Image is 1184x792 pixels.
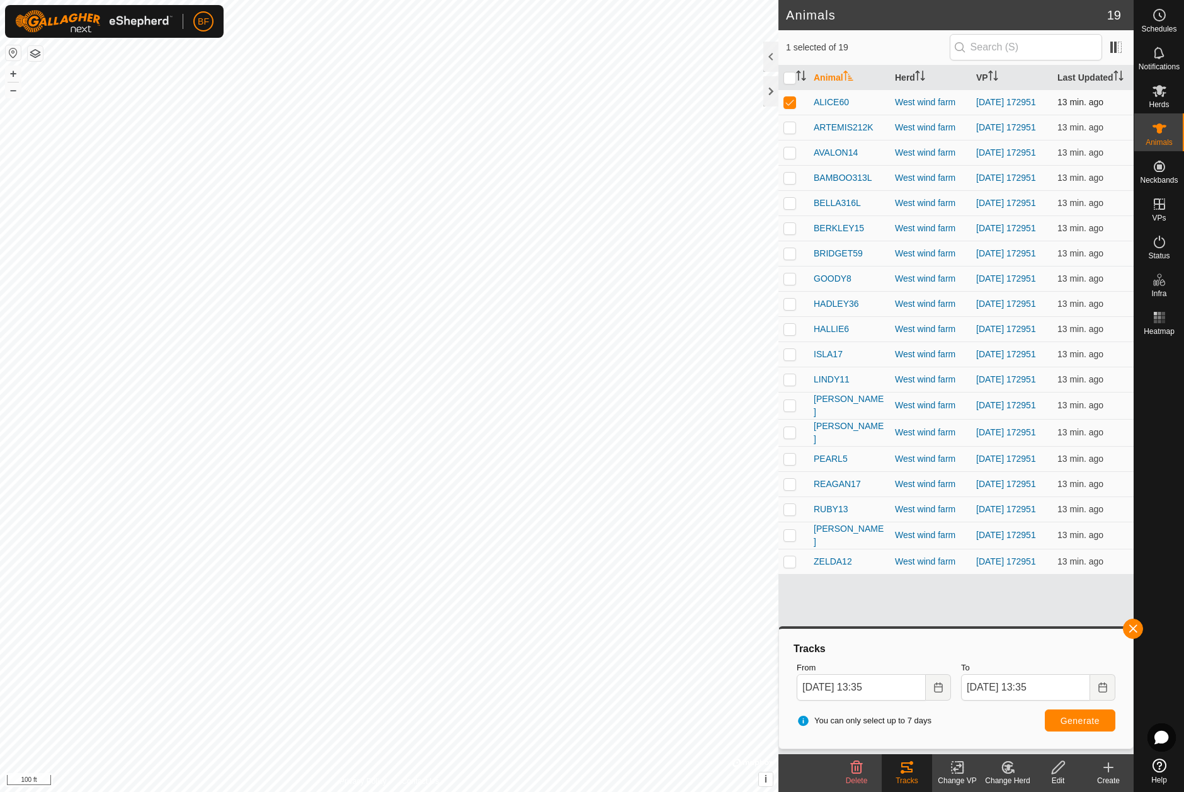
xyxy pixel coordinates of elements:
[814,452,848,466] span: PEARL5
[895,197,966,210] div: West wind farm
[1057,198,1103,208] span: Aug 16, 2025 at 1:22 PM
[895,529,966,542] div: West wind farm
[1151,290,1166,297] span: Infra
[976,556,1036,566] a: [DATE] 172951
[1057,147,1103,158] span: Aug 16, 2025 at 1:22 PM
[814,393,885,419] span: [PERSON_NAME]
[895,452,966,466] div: West wind farm
[895,247,966,260] div: West wind farm
[1090,674,1115,701] button: Choose Date
[976,530,1036,540] a: [DATE] 172951
[1146,139,1173,146] span: Animals
[759,772,773,786] button: i
[814,121,874,134] span: ARTEMIS212K
[976,97,1036,107] a: [DATE] 172951
[895,348,966,361] div: West wind farm
[1152,214,1166,222] span: VPs
[976,248,1036,258] a: [DATE] 172951
[1134,754,1184,789] a: Help
[1144,328,1175,335] span: Heatmap
[895,297,966,311] div: West wind farm
[1057,349,1103,359] span: Aug 16, 2025 at 1:22 PM
[1057,454,1103,464] span: Aug 16, 2025 at 1:22 PM
[976,479,1036,489] a: [DATE] 172951
[1148,252,1170,260] span: Status
[846,776,868,785] span: Delete
[814,297,859,311] span: HADLEY36
[1045,709,1115,732] button: Generate
[814,478,861,491] span: REAGAN17
[915,72,925,83] p-sorticon: Activate to sort
[895,555,966,568] div: West wind farm
[28,46,43,61] button: Map Layers
[809,66,890,90] th: Animal
[895,399,966,412] div: West wind farm
[796,72,806,83] p-sorticon: Activate to sort
[797,715,931,727] span: You can only select up to 7 days
[1149,101,1169,108] span: Herds
[895,146,966,159] div: West wind farm
[932,775,982,786] div: Change VP
[988,72,998,83] p-sorticon: Activate to sort
[1057,374,1103,384] span: Aug 16, 2025 at 1:22 PM
[1057,299,1103,309] span: Aug 16, 2025 at 1:22 PM
[1057,173,1103,183] span: Aug 16, 2025 at 1:22 PM
[1151,776,1167,784] span: Help
[976,122,1036,132] a: [DATE] 172951
[895,121,966,134] div: West wind farm
[1141,25,1176,33] span: Schedules
[895,272,966,285] div: West wind farm
[814,197,861,210] span: BELLA316L
[786,41,950,54] span: 1 selected of 19
[843,72,853,83] p-sorticon: Activate to sort
[814,348,843,361] span: ISLA17
[6,45,21,60] button: Reset Map
[895,426,966,439] div: West wind farm
[1057,223,1103,233] span: Aug 16, 2025 at 1:22 PM
[1057,324,1103,334] span: Aug 16, 2025 at 1:22 PM
[890,66,971,90] th: Herd
[6,66,21,81] button: +
[814,272,851,285] span: GOODY8
[976,374,1036,384] a: [DATE] 172951
[797,662,951,674] label: From
[1113,72,1124,83] p-sorticon: Activate to sort
[976,400,1036,410] a: [DATE] 172951
[950,34,1102,60] input: Search (S)
[1057,122,1103,132] span: Aug 16, 2025 at 1:22 PM
[15,10,173,33] img: Gallagher Logo
[976,299,1036,309] a: [DATE] 172951
[982,775,1033,786] div: Change Herd
[765,774,767,784] span: i
[814,503,848,516] span: RUBY13
[198,15,209,28] span: BF
[1057,248,1103,258] span: Aug 16, 2025 at 1:22 PM
[814,171,872,185] span: BAMBOO313L
[814,96,849,109] span: ALICE60
[1033,775,1083,786] div: Edit
[1057,273,1103,284] span: Aug 16, 2025 at 1:22 PM
[814,555,852,568] span: ZELDA12
[976,147,1036,158] a: [DATE] 172951
[895,323,966,336] div: West wind farm
[1057,427,1103,437] span: Aug 16, 2025 at 1:22 PM
[1057,400,1103,410] span: Aug 16, 2025 at 1:22 PM
[926,674,951,701] button: Choose Date
[1061,716,1100,726] span: Generate
[976,427,1036,437] a: [DATE] 172951
[339,776,387,787] a: Privacy Policy
[814,522,885,549] span: [PERSON_NAME]
[402,776,439,787] a: Contact Us
[976,198,1036,208] a: [DATE] 172951
[976,324,1036,334] a: [DATE] 172951
[1057,556,1103,566] span: Aug 16, 2025 at 1:22 PM
[976,349,1036,359] a: [DATE] 172951
[814,373,850,386] span: LINDY11
[976,173,1036,183] a: [DATE] 172951
[895,171,966,185] div: West wind farm
[961,662,1115,674] label: To
[1052,66,1134,90] th: Last Updated
[6,83,21,98] button: –
[895,373,966,386] div: West wind farm
[1057,479,1103,489] span: Aug 16, 2025 at 1:22 PM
